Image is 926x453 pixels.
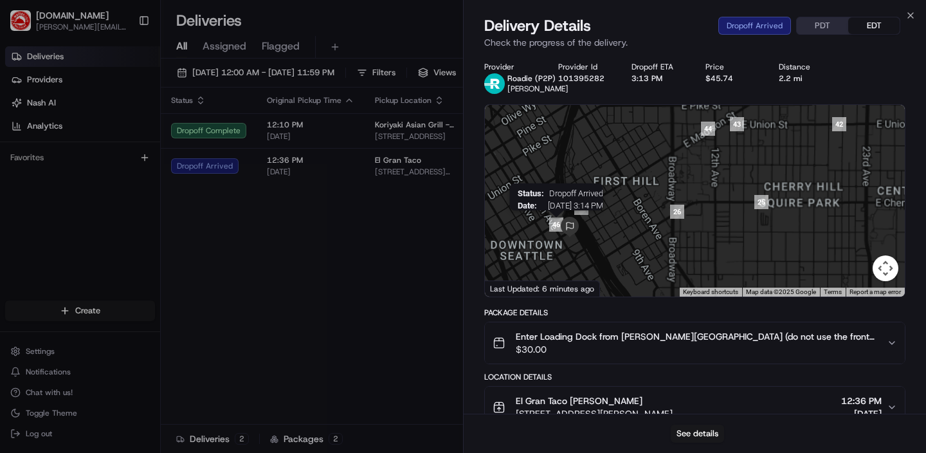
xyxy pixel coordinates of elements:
img: Richard Lyman [13,222,33,243]
div: $45.74 [705,73,759,84]
span: Pylon [128,319,156,329]
div: 42 [832,117,846,131]
span: Roadie (P2P) [507,73,556,84]
button: See all [199,165,234,180]
input: Clear [33,83,212,97]
div: 3:13 PM [631,73,685,84]
div: We're available if you need us! [58,136,177,146]
div: 25 [754,195,768,209]
div: 2.2 mi [779,73,832,84]
span: Map data ©2025 Google [746,288,816,295]
span: [DATE] [114,234,140,245]
div: Past conversations [13,167,82,178]
img: Regen Pajulas [13,187,33,208]
div: 📗 [13,289,23,299]
span: Date : [517,201,536,210]
p: Welcome 👋 [13,51,234,72]
a: Report a map error [849,288,901,295]
div: Last Updated: 6 minutes ago [485,281,600,297]
div: 46 [549,217,563,232]
img: 1736555255976-a54dd68f-1ca7-489b-9aae-adbdc363a1c4 [13,123,36,146]
div: Price [705,62,759,72]
img: 1736555255976-a54dd68f-1ca7-489b-9aae-adbdc363a1c4 [26,200,36,210]
a: Terms [824,288,842,295]
div: Location Details [484,372,905,382]
div: 💻 [109,289,119,299]
div: 26 [670,205,684,219]
button: EDT [848,17,900,34]
span: Delivery Details [484,15,591,36]
span: Knowledge Base [26,288,98,300]
span: 12:36 PM [841,394,882,407]
span: El Gran Taco [PERSON_NAME] [516,394,642,407]
span: [DATE] 3:14 PM [541,201,603,210]
button: PDT [797,17,848,34]
div: Provider Id [558,62,612,72]
span: [STREET_ADDRESS][PERSON_NAME] [516,407,673,420]
span: [DATE] [841,407,882,420]
div: Dropoff ETA [631,62,685,72]
a: 📗Knowledge Base [8,282,104,306]
span: $30.00 [516,343,876,356]
span: • [107,234,111,245]
div: Distance [779,62,832,72]
button: 101395282 [558,73,604,84]
button: Map camera controls [873,255,898,281]
div: Start new chat [58,123,211,136]
span: Dropoff Arrived [549,189,603,198]
p: Check the progress of the delivery. [484,36,905,49]
span: • [96,199,101,210]
span: Enter Loading Dock from [PERSON_NAME][GEOGRAPHIC_DATA] (do not use the front entrance). Park in o... [516,330,876,343]
button: Enter Loading Dock from [PERSON_NAME][GEOGRAPHIC_DATA] (do not use the front entrance). Park in o... [485,322,905,364]
button: Start new chat [219,127,234,142]
span: [DATE] [104,199,130,210]
div: 43 [730,117,744,131]
button: See details [671,425,724,443]
a: 💻API Documentation [104,282,212,306]
img: roadie-logo-v2.jpg [484,73,505,94]
div: Package Details [484,308,905,318]
a: Open this area in Google Maps (opens a new window) [488,280,531,297]
img: 4281594248423_2fcf9dad9f2a874258b8_72.png [27,123,50,146]
span: Regen Pajulas [40,199,94,210]
img: Google [488,280,531,297]
span: API Documentation [122,288,206,300]
span: [PERSON_NAME] [507,84,568,94]
button: El Gran Taco [PERSON_NAME][STREET_ADDRESS][PERSON_NAME]12:36 PM[DATE] [485,387,905,428]
span: [PERSON_NAME] [40,234,104,245]
div: 44 [701,122,715,136]
img: Nash [13,13,39,39]
div: Provider [484,62,538,72]
a: Powered byPylon [91,319,156,329]
button: Keyboard shortcuts [683,288,738,297]
span: Status : [517,189,543,198]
